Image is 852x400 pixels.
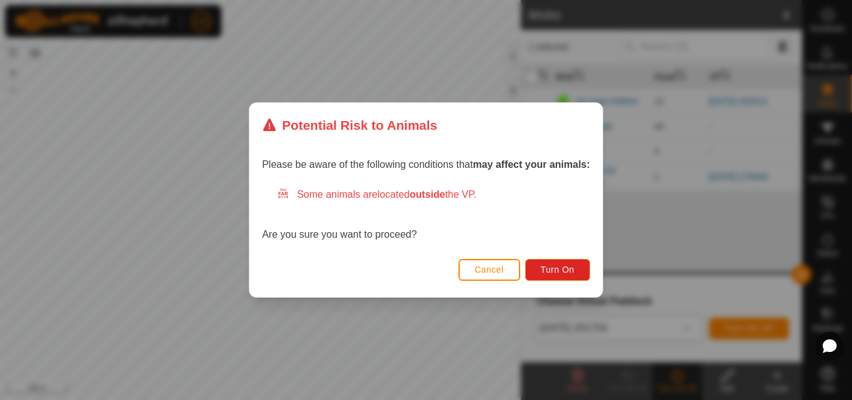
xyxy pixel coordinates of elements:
[377,189,477,200] span: located the VP.
[410,189,445,200] strong: outside
[525,259,590,281] button: Turn On
[277,187,590,202] div: Some animals are
[458,259,520,281] button: Cancel
[262,115,437,135] div: Potential Risk to Animals
[262,159,590,170] span: Please be aware of the following conditions that
[541,265,574,275] span: Turn On
[475,265,504,275] span: Cancel
[473,159,590,170] strong: may affect your animals:
[262,187,590,242] div: Are you sure you want to proceed?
